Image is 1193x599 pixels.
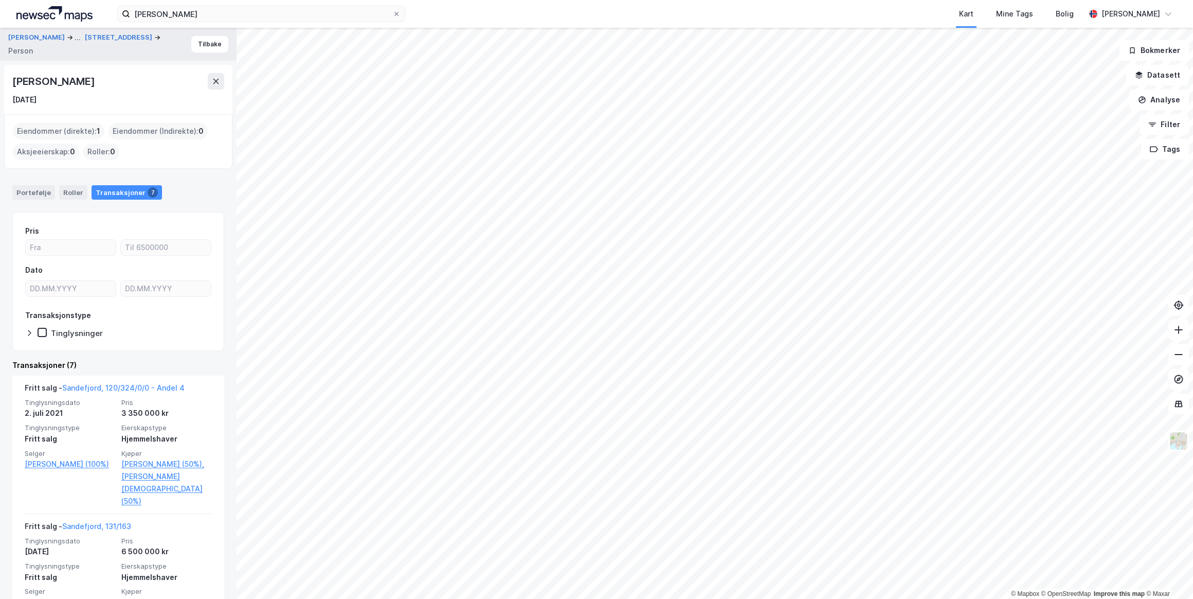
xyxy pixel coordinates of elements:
a: Sandefjord, 131/163 [62,522,131,531]
button: Analyse [1129,90,1189,110]
div: Portefølje [12,185,55,200]
div: [PERSON_NAME] [1101,8,1160,20]
a: OpenStreetMap [1041,590,1091,597]
div: [DATE] [25,545,115,558]
div: 2. juli 2021 [25,407,115,419]
div: Transaksjonstype [25,309,91,322]
div: Hjemmelshaver [121,571,212,584]
button: Tags [1141,139,1189,160]
div: Transaksjoner [92,185,162,200]
div: Bolig [1056,8,1074,20]
span: 0 [70,146,75,158]
button: Bokmerker [1119,40,1189,61]
input: DD.MM.YYYY [26,281,116,296]
iframe: Chat Widget [1142,550,1193,599]
span: Kjøper [121,587,212,596]
input: DD.MM.YYYY [121,281,211,296]
button: [PERSON_NAME] [8,31,67,44]
div: Hjemmelshaver [121,433,212,445]
img: logo.a4113a55bc3d86da70a041830d287a7e.svg [16,6,93,22]
span: 0 [198,125,204,137]
span: Tinglysningsdato [25,537,115,545]
div: Kontrollprogram for chat [1142,550,1193,599]
div: Roller [59,185,87,200]
div: ... [75,31,81,44]
div: Roller : [83,144,119,160]
div: Kart [959,8,973,20]
div: Fritt salg [25,571,115,584]
div: Fritt salg - [25,520,131,537]
div: Eiendommer (direkte) : [13,123,104,139]
div: 6 500 000 kr [121,545,212,558]
input: Til 6500000 [121,240,211,255]
input: Fra [26,240,116,255]
span: Eierskapstype [121,424,212,432]
input: Søk på adresse, matrikkel, gårdeiere, leietakere eller personer [130,6,392,22]
img: Z [1169,431,1188,451]
a: Improve this map [1094,590,1145,597]
div: Mine Tags [996,8,1033,20]
div: Person [8,45,33,57]
div: Aksjeeierskap : [13,144,79,160]
a: Sandefjord, 120/324/0/0 - Andel 4 [62,383,185,392]
span: Selger [25,449,115,458]
a: [PERSON_NAME][DEMOGRAPHIC_DATA] (50%) [121,470,212,507]
a: [PERSON_NAME] (100%) [25,458,115,470]
div: Fritt salg [25,433,115,445]
button: Datasett [1126,65,1189,85]
div: 7 [148,187,158,198]
div: 3 350 000 kr [121,407,212,419]
div: [PERSON_NAME] [12,73,97,90]
span: Kjøper [121,449,212,458]
div: [DATE] [12,94,37,106]
div: Tinglysninger [51,328,103,338]
div: Eiendommer (Indirekte) : [109,123,208,139]
span: Tinglysningsdato [25,398,115,407]
div: Dato [25,264,43,276]
div: Pris [25,225,39,237]
span: Eierskapstype [121,562,212,571]
span: Tinglysningstype [25,562,115,571]
span: 1 [97,125,100,137]
a: [PERSON_NAME] (50%), [121,458,212,470]
button: Tilbake [191,36,228,52]
button: [STREET_ADDRESS] [85,32,154,43]
button: Filter [1140,114,1189,135]
div: Transaksjoner (7) [12,359,224,372]
div: Fritt salg - [25,382,185,398]
span: Selger [25,587,115,596]
span: Pris [121,537,212,545]
span: Pris [121,398,212,407]
a: Mapbox [1011,590,1039,597]
span: Tinglysningstype [25,424,115,432]
span: 0 [110,146,115,158]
